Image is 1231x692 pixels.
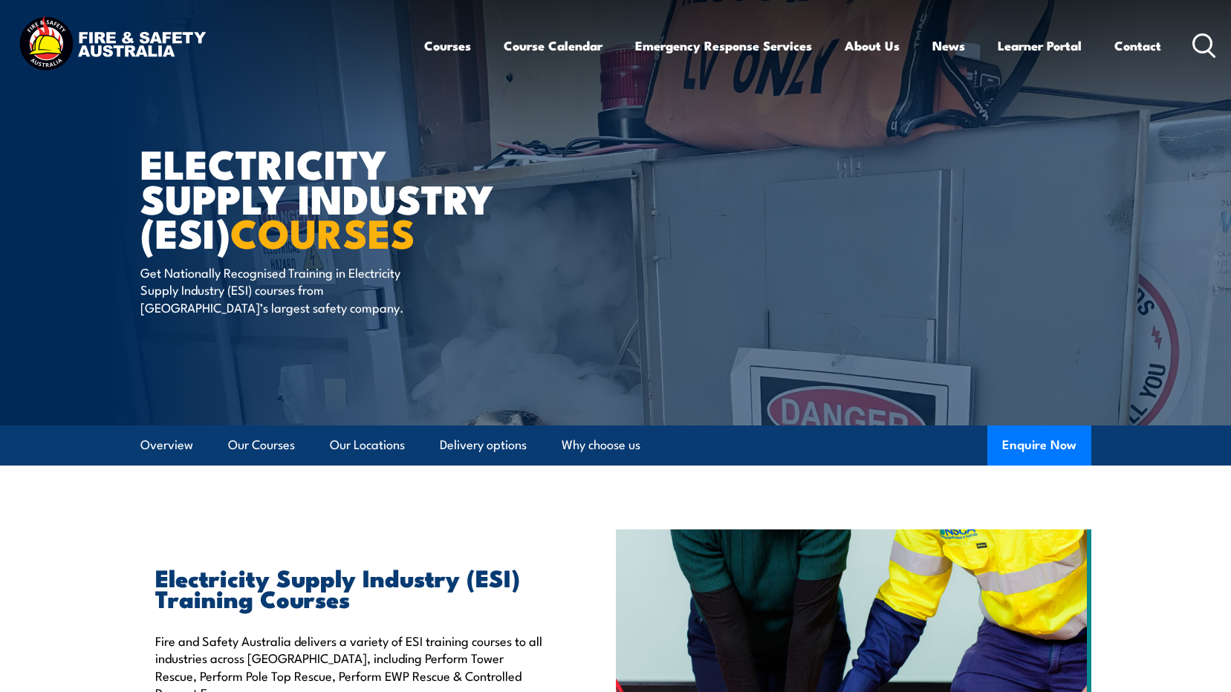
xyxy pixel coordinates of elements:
p: Get Nationally Recognised Training in Electricity Supply Industry (ESI) courses from [GEOGRAPHIC_... [140,264,412,316]
a: Why choose us [562,425,640,465]
a: Delivery options [440,425,527,465]
h1: Electricity Supply Industry (ESI) [140,146,507,249]
h2: Electricity Supply Industry (ESI) Training Courses [155,567,548,608]
a: Course Calendar [504,26,602,65]
button: Enquire Now [987,425,1091,466]
a: Our Locations [330,425,405,465]
a: Emergency Response Services [635,26,812,65]
a: Our Courses [228,425,295,465]
a: Overview [140,425,193,465]
a: Courses [424,26,471,65]
strong: COURSES [230,200,415,262]
a: News [932,26,965,65]
a: Learner Portal [998,26,1082,65]
a: About Us [845,26,900,65]
a: Contact [1114,26,1161,65]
